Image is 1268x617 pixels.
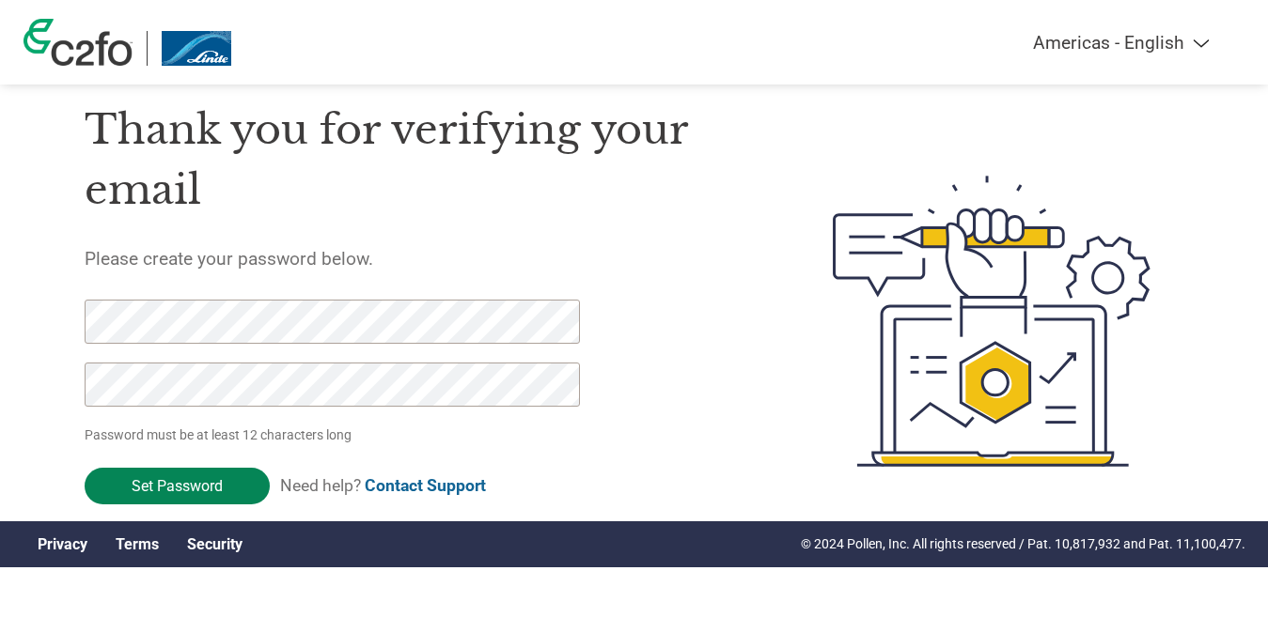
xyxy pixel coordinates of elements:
a: Security [187,535,243,553]
p: Password must be at least 12 characters long [85,425,587,445]
a: Privacy [38,535,87,553]
input: Set Password [85,468,270,504]
span: Need help? [280,476,486,495]
img: Linde [162,31,231,66]
h5: Please create your password below. [85,248,744,270]
a: Contact Support [365,476,486,495]
h1: Thank you for verifying your email [85,100,744,221]
img: create-password [799,72,1184,570]
img: c2fo logo [23,19,133,66]
p: © 2024 Pollen, Inc. All rights reserved / Pat. 10,817,932 and Pat. 11,100,477. [801,534,1245,554]
a: Terms [116,535,159,553]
